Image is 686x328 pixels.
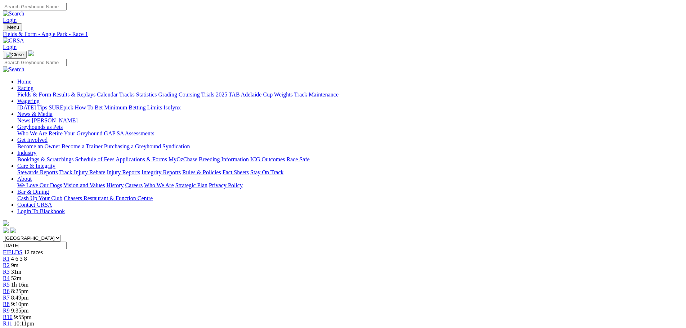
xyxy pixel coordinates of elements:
a: Track Maintenance [294,91,338,98]
a: Bar & Dining [17,189,49,195]
div: Racing [17,91,683,98]
a: Racing [17,85,33,91]
a: Cash Up Your Club [17,195,62,201]
div: Greyhounds as Pets [17,130,683,137]
a: News & Media [17,111,53,117]
a: [DATE] Tips [17,104,47,111]
button: Toggle navigation [3,23,22,31]
a: Coursing [179,91,200,98]
a: R11 [3,320,12,327]
a: Become a Trainer [62,143,103,149]
a: Login [3,44,17,50]
a: Chasers Restaurant & Function Centre [64,195,153,201]
span: 8:49pm [11,295,29,301]
a: R4 [3,275,10,281]
a: Purchasing a Greyhound [104,143,161,149]
a: MyOzChase [169,156,197,162]
img: GRSA [3,37,24,44]
a: R10 [3,314,13,320]
button: Toggle navigation [3,51,27,59]
a: R6 [3,288,10,294]
a: Applications & Forms [116,156,167,162]
a: ICG Outcomes [250,156,285,162]
a: Greyhounds as Pets [17,124,63,130]
a: Stay On Track [250,169,283,175]
a: R8 [3,301,10,307]
a: Home [17,78,31,85]
img: Search [3,66,24,73]
img: Search [3,10,24,17]
span: R7 [3,295,10,301]
a: R9 [3,307,10,314]
a: [PERSON_NAME] [32,117,77,123]
a: R1 [3,256,10,262]
a: Strategic Plan [175,182,207,188]
a: Fields & Form [17,91,51,98]
a: Contact GRSA [17,202,52,208]
a: Login To Blackbook [17,208,65,214]
a: Grading [158,91,177,98]
a: Stewards Reports [17,169,58,175]
a: About [17,176,32,182]
img: facebook.svg [3,228,9,233]
a: Integrity Reports [142,169,181,175]
span: 9:10pm [11,301,29,307]
div: About [17,182,683,189]
a: We Love Our Dogs [17,182,62,188]
a: Injury Reports [107,169,140,175]
span: 8:25pm [11,288,29,294]
a: Fields & Form - Angle Park - Race 1 [3,31,683,37]
a: Trials [201,91,214,98]
a: Become an Owner [17,143,60,149]
a: FIELDS [3,249,22,255]
a: Wagering [17,98,40,104]
a: GAP SA Assessments [104,130,154,136]
span: 52m [11,275,21,281]
img: twitter.svg [10,228,16,233]
input: Search [3,59,67,66]
span: 12 races [24,249,43,255]
a: Rules & Policies [182,169,221,175]
a: R2 [3,262,10,268]
a: Who We Are [144,182,174,188]
a: Bookings & Scratchings [17,156,73,162]
div: Care & Integrity [17,169,683,176]
a: Statistics [136,91,157,98]
input: Search [3,3,67,10]
span: 9:35pm [11,307,29,314]
a: History [106,182,124,188]
a: Careers [125,182,143,188]
div: Bar & Dining [17,195,683,202]
a: Race Safe [286,156,309,162]
a: Calendar [97,91,118,98]
img: logo-grsa-white.png [28,50,34,56]
img: logo-grsa-white.png [3,220,9,226]
span: 1h 16m [11,282,28,288]
div: Industry [17,156,683,163]
a: Schedule of Fees [75,156,114,162]
span: 9:55pm [14,314,32,320]
a: Retire Your Greyhound [49,130,103,136]
a: SUREpick [49,104,73,111]
a: Breeding Information [199,156,249,162]
a: Vision and Values [63,182,105,188]
a: Login [3,17,17,23]
span: 31m [11,269,21,275]
a: Track Injury Rebate [59,169,105,175]
div: News & Media [17,117,683,124]
a: R3 [3,269,10,275]
a: How To Bet [75,104,103,111]
a: 2025 TAB Adelaide Cup [216,91,273,98]
a: News [17,117,30,123]
a: R5 [3,282,10,288]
